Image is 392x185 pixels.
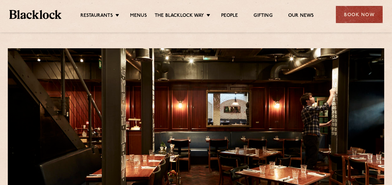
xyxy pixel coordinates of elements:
a: Gifting [254,13,272,20]
a: Our News [288,13,314,20]
a: People [221,13,238,20]
a: The Blacklock Way [155,13,204,20]
a: Menus [130,13,147,20]
img: BL_Textured_Logo-footer-cropped.svg [9,10,61,19]
a: Restaurants [80,13,113,20]
div: Book Now [336,6,383,23]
